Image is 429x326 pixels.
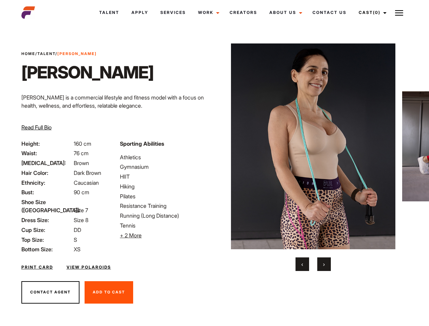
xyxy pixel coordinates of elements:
span: [MEDICAL_DATA]: [21,159,72,167]
span: Caucasian [74,179,99,186]
button: Read Full Bio [21,123,52,131]
li: Running (Long Distance) [120,212,210,220]
li: Gymnasium [120,163,210,171]
span: Cup Size: [21,226,72,234]
p: [PERSON_NAME] is a commercial lifestyle and fitness model with a focus on health, wellness, and e... [21,93,211,110]
span: Size 8 [74,217,88,223]
span: Height: [21,140,72,148]
span: XS [74,246,81,253]
li: Resistance Training [120,202,210,210]
li: Tennis [120,221,210,230]
span: Size 7 [74,207,88,214]
span: Bottom Size: [21,245,72,253]
a: Cast(0) [353,3,391,22]
span: Bust: [21,188,72,196]
strong: [PERSON_NAME] [57,51,97,56]
span: 90 cm [74,189,89,196]
span: Dress Size: [21,216,72,224]
span: Hair Color: [21,169,72,177]
span: (0) [373,10,380,15]
li: HIIT [120,173,210,181]
button: Contact Agent [21,281,79,304]
a: Apply [125,3,154,22]
span: DD [74,227,81,233]
a: Talent [37,51,55,56]
span: Read Full Bio [21,124,52,131]
a: View Polaroids [67,264,111,270]
li: Pilates [120,192,210,200]
span: Previous [301,261,303,268]
a: Creators [224,3,263,22]
a: Talent [93,3,125,22]
span: Add To Cast [93,290,125,294]
a: Home [21,51,35,56]
a: Work [192,3,224,22]
a: Contact Us [306,3,353,22]
button: Add To Cast [85,281,133,304]
span: + 2 More [120,232,142,239]
a: Services [154,3,192,22]
li: Hiking [120,182,210,191]
p: Through her modeling and wellness brand, HEAL, she inspires others on their wellness journeys—cha... [21,115,211,140]
span: Brown [74,160,89,166]
span: Shoe Size ([GEOGRAPHIC_DATA]): [21,198,72,214]
span: Top Size: [21,236,72,244]
span: S [74,236,77,243]
a: About Us [263,3,306,22]
a: Print Card [21,264,53,270]
img: cropped-aefm-brand-fav-22-square.png [21,6,35,19]
strong: Sporting Abilities [120,140,164,147]
span: 160 cm [74,140,91,147]
img: Burger icon [395,9,403,17]
span: Ethnicity: [21,179,72,187]
span: Next [323,261,325,268]
span: 76 cm [74,150,89,157]
span: Waist: [21,149,72,157]
span: / / [21,51,97,57]
li: Athletics [120,153,210,161]
h1: [PERSON_NAME] [21,62,154,83]
span: Dark Brown [74,169,101,176]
